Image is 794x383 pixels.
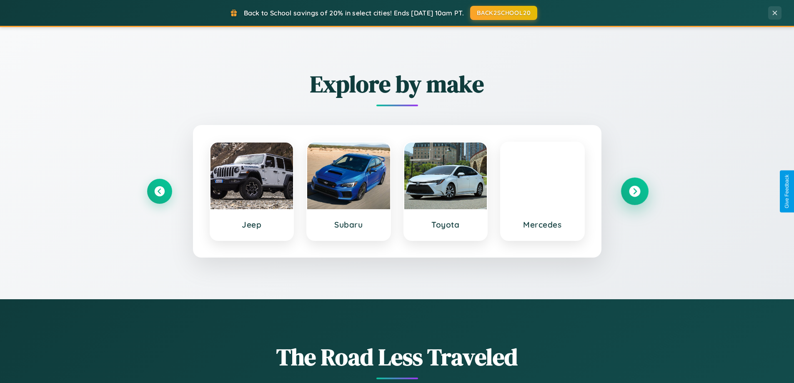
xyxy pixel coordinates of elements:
[509,220,576,230] h3: Mercedes
[470,6,537,20] button: BACK2SCHOOL20
[413,220,479,230] h3: Toyota
[784,175,790,208] div: Give Feedback
[219,220,285,230] h3: Jeep
[316,220,382,230] h3: Subaru
[244,9,464,17] span: Back to School savings of 20% in select cities! Ends [DATE] 10am PT.
[147,68,647,100] h2: Explore by make
[147,341,647,373] h1: The Road Less Traveled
